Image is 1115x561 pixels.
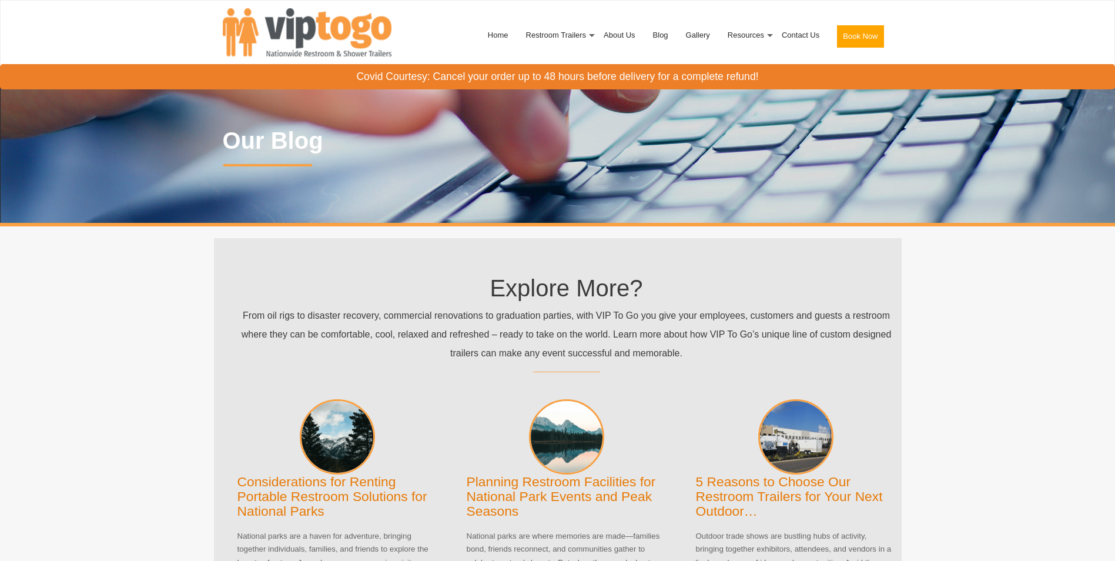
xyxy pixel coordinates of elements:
[232,275,902,301] h2: Explore More?
[517,5,595,66] a: Restroom Trailers
[773,5,828,66] a: Contact Us
[223,128,893,153] h1: Our Blog
[696,474,883,519] a: 5 Reasons to Choose Our Restroom Trailers for Your Next Outdoor…
[644,5,677,66] a: Blog
[467,474,656,519] a: Planning Restroom Facilities for National Park Events and Peak Seasons
[300,399,375,475] img: VIP To Go provides portable restroom solutions for national parks
[232,306,902,363] p: From oil rigs to disaster recovery, commercial renovations to graduation parties, with VIP To Go ...
[758,399,833,475] img: VIP To Go’s portable restrooms for trade shows
[677,5,719,66] a: Gallery
[479,5,517,66] a: Home
[595,5,644,66] a: About Us
[828,5,892,73] a: Book Now
[223,8,391,56] img: VIPTOGO
[529,399,604,475] img: Get national park restroom trailers from VIP To Go
[719,5,773,66] a: Resources
[837,25,883,48] button: Book Now
[237,474,427,519] a: Considerations for Renting Portable Restroom Solutions for National Parks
